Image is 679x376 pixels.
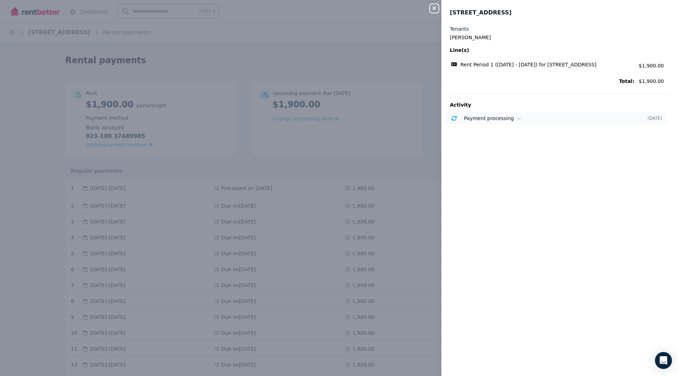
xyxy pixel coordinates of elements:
img: tab_domain_overview_orange.svg [19,41,25,47]
div: v 4.0.25 [20,11,35,17]
img: logo_orange.svg [11,11,17,17]
div: Open Intercom Messenger [655,352,672,369]
span: Rent Period 1 ([DATE] - [DATE]) for [STREET_ADDRESS] [460,61,597,68]
div: Domain Overview [27,42,63,46]
span: Total: [450,78,634,85]
time: [DATE] [648,115,662,121]
span: Payment processing [464,115,514,121]
img: website_grey.svg [11,18,17,24]
span: $1,900.00 [639,63,664,68]
img: tab_keywords_by_traffic_grey.svg [70,41,76,47]
div: Keywords by Traffic [78,42,119,46]
span: $1,900.00 [639,78,671,85]
div: Domain: [DOMAIN_NAME] [18,18,78,24]
p: Activity [450,101,671,108]
label: Tenants [450,25,469,32]
legend: [PERSON_NAME] [450,34,671,41]
span: [STREET_ADDRESS] [450,8,512,17]
span: Line(s) [450,47,634,54]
